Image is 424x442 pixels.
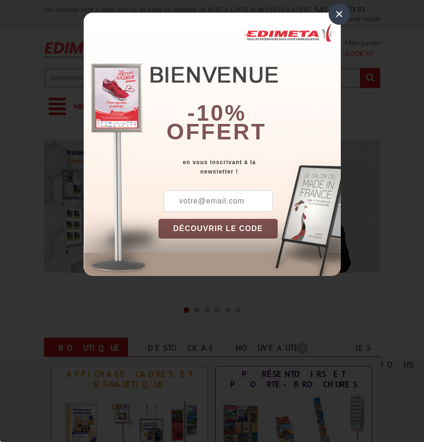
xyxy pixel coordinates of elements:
[187,101,246,125] b: -10%
[329,3,350,25] div: ×
[166,119,266,144] font: offert
[158,219,278,239] button: DÉCOUVRIR LE CODE
[164,190,273,212] input: votre@email.com
[158,158,341,176] div: en vous inscrivant à la newsletter !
